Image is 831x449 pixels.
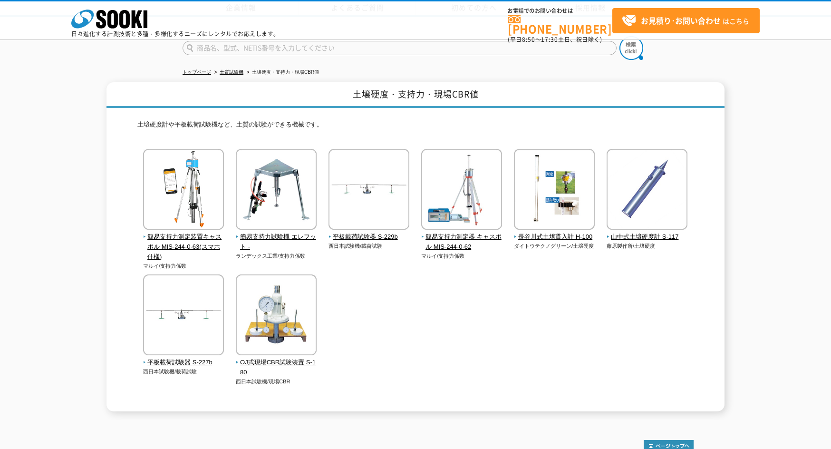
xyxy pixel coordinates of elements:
a: お見積り･お問い合わせはこちら [612,8,760,33]
span: 長谷川式土壌貫入計 H-100 [514,232,595,242]
input: 商品名、型式、NETIS番号を入力してください [183,41,617,55]
img: 簡易支持力試験機 エレフット - [236,149,317,232]
p: マルイ/支持力係数 [421,252,502,260]
span: 8:50 [522,35,535,44]
p: ダイトウテクノグリーン/土壌硬度 [514,242,595,250]
img: 山中式土壌硬度計 S-117 [607,149,687,232]
a: 山中式土壌硬度計 S-117 [607,223,688,242]
img: 長谷川式土壌貫入計 H-100 [514,149,595,232]
span: 平板載荷試験器 S-227b [143,358,224,368]
h1: 土壌硬度・支持力・現場CBR値 [106,82,725,108]
span: はこちら [622,14,749,28]
img: 平板載荷試験器 S-227b [143,274,224,358]
li: 土壌硬度・支持力・現場CBR値 [245,68,319,78]
p: 日々進化する計測技術と多種・多様化するニーズにレンタルでお応えします。 [71,31,280,37]
a: 簡易支持力測定器 キャスポル MIS-244-0-62 [421,223,502,252]
span: 平板載荷試験器 S-229b [329,232,410,242]
a: 簡易支持力試験機 エレフット - [236,223,317,252]
span: 簡易支持力測定器 キャスポル MIS-244-0-62 [421,232,502,252]
span: お電話でのお問い合わせは [508,8,612,14]
a: [PHONE_NUMBER] [508,15,612,34]
span: 17:30 [541,35,558,44]
span: OJ式現場CBR試験装置 S-180 [236,358,317,378]
p: 西日本試験機/載荷試験 [143,368,224,376]
strong: お見積り･お問い合わせ [641,15,721,26]
p: 土壌硬度計や平板載荷試験機など、土質の試験ができる機械です。 [137,120,694,135]
img: OJ式現場CBR試験装置 S-180 [236,274,317,358]
img: btn_search.png [619,36,643,60]
a: 土質試験機 [220,69,243,75]
p: ランデックス工業/支持力係数 [236,252,317,260]
a: 簡易支持力測定装置キャスポル MIS-244-0-63(スマホ仕様) [143,223,224,262]
a: トップページ [183,69,211,75]
img: 平板載荷試験器 S-229b [329,149,409,232]
p: マルイ/支持力係数 [143,262,224,270]
a: OJ式現場CBR試験装置 S-180 [236,349,317,377]
a: 平板載荷試験器 S-227b [143,349,224,368]
a: 長谷川式土壌貫入計 H-100 [514,223,595,242]
img: 簡易支持力測定装置キャスポル MIS-244-0-63(スマホ仕様) [143,149,224,232]
p: 藤原製作所/土壌硬度 [607,242,688,250]
span: 簡易支持力測定装置キャスポル MIS-244-0-63(スマホ仕様) [143,232,224,262]
a: 平板載荷試験器 S-229b [329,223,410,242]
span: (平日 ～ 土日、祝日除く) [508,35,602,44]
img: 簡易支持力測定器 キャスポル MIS-244-0-62 [421,149,502,232]
p: 西日本試験機/載荷試験 [329,242,410,250]
span: 簡易支持力試験機 エレフット - [236,232,317,252]
span: 山中式土壌硬度計 S-117 [607,232,688,242]
p: 西日本試験機/現場CBR [236,378,317,386]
